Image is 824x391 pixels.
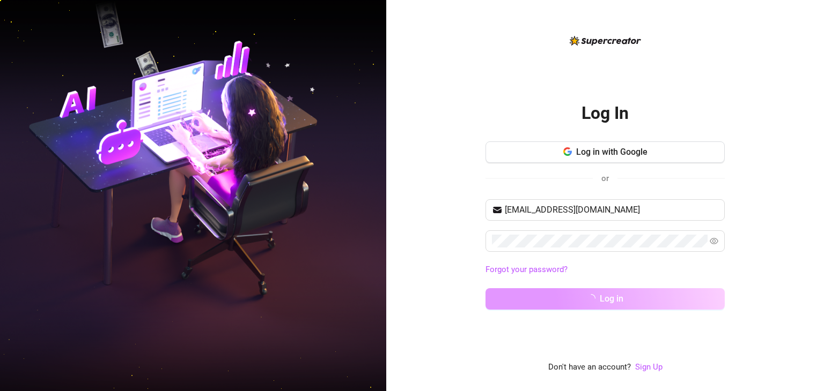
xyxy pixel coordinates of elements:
a: Forgot your password? [485,264,725,276]
button: Log in [485,288,725,310]
button: Log in with Google [485,141,725,163]
span: or [601,174,609,183]
span: eye [710,237,718,245]
a: Sign Up [635,361,663,374]
img: logo-BBDzfeDw.svg [570,36,641,46]
input: Your email [505,204,718,216]
a: Sign Up [635,362,663,372]
a: Forgot your password? [485,265,568,274]
span: Log in with Google [576,147,648,157]
h2: Log In [582,102,629,124]
span: Log in [600,294,623,304]
span: Don't have an account? [548,361,631,374]
span: loading [586,294,596,303]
